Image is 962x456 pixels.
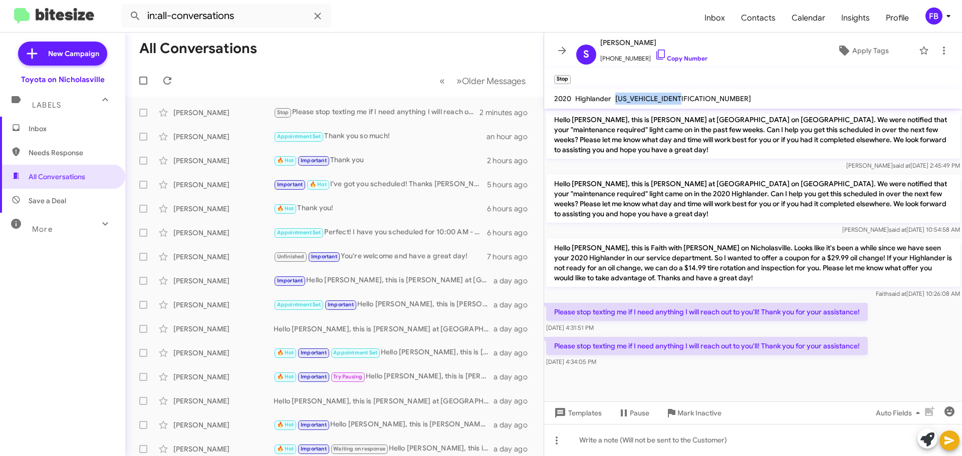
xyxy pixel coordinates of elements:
[173,108,274,118] div: [PERSON_NAME]
[173,348,274,358] div: [PERSON_NAME]
[277,277,303,284] span: Important
[18,42,107,66] a: New Campaign
[277,349,294,356] span: 🔥 Hot
[173,444,274,454] div: [PERSON_NAME]
[274,299,494,310] div: Hello [PERSON_NAME], this is [PERSON_NAME] at [GEOGRAPHIC_DATA] on [GEOGRAPHIC_DATA]. It's been a...
[277,109,289,116] span: Stop
[494,420,536,430] div: a day ago
[546,358,596,365] span: [DATE] 4:34:05 PM
[657,404,730,422] button: Mark Inactive
[32,101,61,110] span: Labels
[733,4,784,33] a: Contacts
[310,181,327,188] span: 🔥 Hot
[487,204,536,214] div: 6 hours ago
[173,372,274,382] div: [PERSON_NAME]
[554,94,571,103] span: 2020
[494,324,536,334] div: a day ago
[842,226,960,233] span: [PERSON_NAME] [DATE] 10:54:58 AM
[889,290,906,297] span: said at
[274,324,494,334] div: Hello [PERSON_NAME], this is [PERSON_NAME] at [GEOGRAPHIC_DATA] on [GEOGRAPHIC_DATA]. It's been a...
[274,227,487,238] div: Perfect! I have you scheduled for 10:00 AM - [DATE]. Let me know if you need anything else, and h...
[878,4,917,33] a: Profile
[173,156,274,166] div: [PERSON_NAME]
[173,180,274,190] div: [PERSON_NAME]
[868,404,932,422] button: Auto Fields
[494,444,536,454] div: a day ago
[583,47,589,63] span: S
[889,226,906,233] span: said at
[173,228,274,238] div: [PERSON_NAME]
[29,124,114,134] span: Inbox
[600,37,707,49] span: [PERSON_NAME]
[274,396,494,406] div: Hello [PERSON_NAME], this is [PERSON_NAME] at [GEOGRAPHIC_DATA] on [GEOGRAPHIC_DATA]. It's been a...
[696,4,733,33] a: Inbox
[546,175,960,223] p: Hello [PERSON_NAME], this is [PERSON_NAME] at [GEOGRAPHIC_DATA] on [GEOGRAPHIC_DATA]. We were not...
[311,253,337,260] span: Important
[833,4,878,33] span: Insights
[494,300,536,310] div: a day ago
[917,8,951,25] button: FB
[494,372,536,382] div: a day ago
[487,180,536,190] div: 5 hours ago
[173,276,274,286] div: [PERSON_NAME]
[610,404,657,422] button: Pause
[552,404,602,422] span: Templates
[121,4,332,28] input: Search
[29,148,114,158] span: Needs Response
[462,76,526,87] span: Older Messages
[21,75,105,85] div: Toyota on Nicholasville
[575,94,611,103] span: Highlander
[846,162,960,169] span: [PERSON_NAME] [DATE] 2:45:49 PM
[494,396,536,406] div: a day ago
[615,94,751,103] span: [US_VEHICLE_IDENTIFICATION_NUMBER]
[274,275,494,286] div: Hello [PERSON_NAME], this is [PERSON_NAME] at [GEOGRAPHIC_DATA] on [GEOGRAPHIC_DATA]. It's been a...
[173,324,274,334] div: [PERSON_NAME]
[546,111,960,159] p: Hello [PERSON_NAME], this is [PERSON_NAME] at [GEOGRAPHIC_DATA] on [GEOGRAPHIC_DATA]. We were not...
[274,179,487,190] div: I've got you scheduled! Thanks [PERSON_NAME], have a great day!
[48,49,99,59] span: New Campaign
[630,404,649,422] span: Pause
[487,252,536,262] div: 7 hours ago
[450,71,532,91] button: Next
[274,347,494,358] div: Hello [PERSON_NAME], this is [PERSON_NAME] at [GEOGRAPHIC_DATA] on [GEOGRAPHIC_DATA]. It's been a...
[274,443,494,454] div: Hello [PERSON_NAME], this is [PERSON_NAME] at [GEOGRAPHIC_DATA] on [GEOGRAPHIC_DATA]. It's been a...
[479,108,536,118] div: 2 minutes ago
[173,252,274,262] div: [PERSON_NAME]
[546,239,960,287] p: Hello [PERSON_NAME], this is Faith with [PERSON_NAME] on Nicholasville. Looks like it's been a wh...
[333,373,362,380] span: Try Pausing
[328,301,354,308] span: Important
[487,156,536,166] div: 2 hours ago
[173,132,274,142] div: [PERSON_NAME]
[494,348,536,358] div: a day ago
[274,107,479,118] div: Please stop texting me if I need anything I will reach out to you'll! Thank you for your assistance!
[333,445,385,452] span: Waiting on response
[893,162,910,169] span: said at
[655,55,707,62] a: Copy Number
[876,404,924,422] span: Auto Fields
[274,131,487,142] div: Thank you so much!
[277,421,294,428] span: 🔥 Hot
[600,49,707,64] span: [PHONE_NUMBER]
[277,445,294,452] span: 🔥 Hot
[29,172,85,182] span: All Conversations
[544,404,610,422] button: Templates
[277,133,321,140] span: Appointment Set
[333,349,377,356] span: Appointment Set
[456,75,462,87] span: »
[277,253,305,260] span: Unfinished
[301,157,327,164] span: Important
[546,303,868,321] p: Please stop texting me if I need anything I will reach out to you'll! Thank you for your assistance!
[546,337,868,355] p: Please stop texting me if I need anything I will reach out to you'll! Thank you for your assistance!
[274,155,487,166] div: Thank you
[439,75,445,87] span: «
[277,301,321,308] span: Appointment Set
[925,8,942,25] div: FB
[277,181,303,188] span: Important
[434,71,532,91] nav: Page navigation example
[487,132,536,142] div: an hour ago
[301,421,327,428] span: Important
[277,373,294,380] span: 🔥 Hot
